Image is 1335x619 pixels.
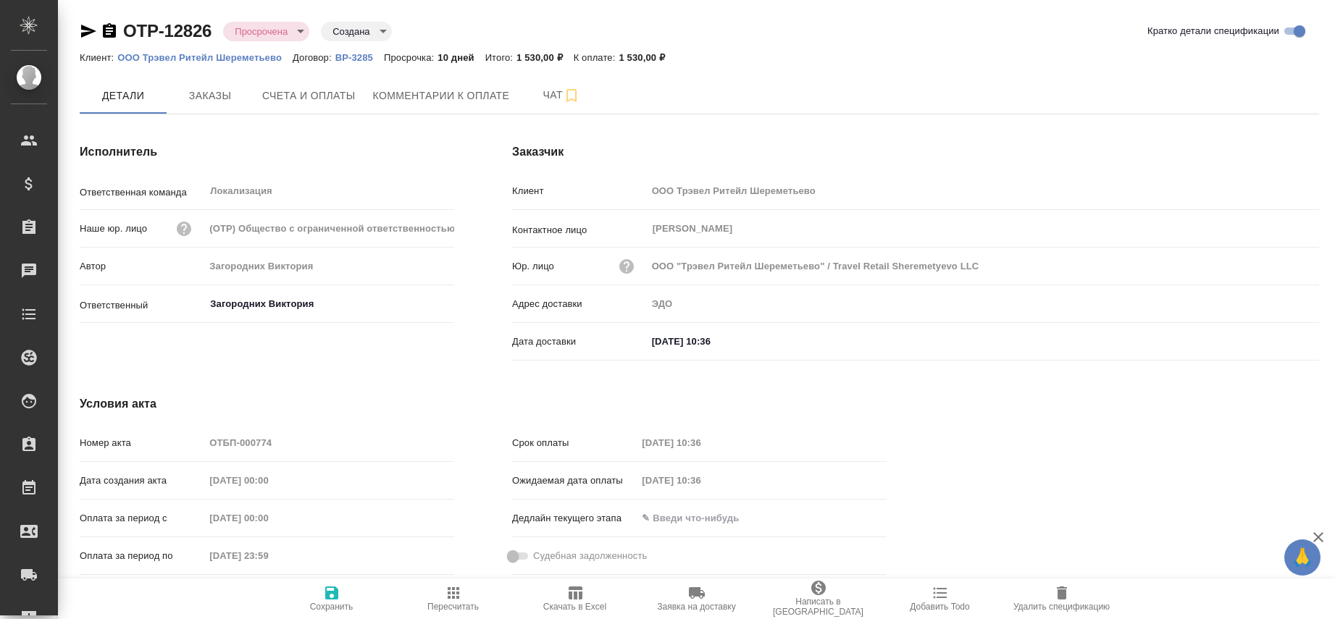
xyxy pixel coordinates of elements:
[204,470,331,491] input: Пустое поле
[80,436,204,450] p: Номер акта
[80,222,147,236] p: Наше юр. лицо
[80,143,454,161] h4: Исполнитель
[512,511,637,526] p: Дедлайн текущего этапа
[637,432,763,453] input: Пустое поле
[637,470,763,491] input: Пустое поле
[512,436,637,450] p: Срок оплаты
[512,143,1319,161] h4: Заказчик
[80,549,204,563] p: Оплата за период по
[647,331,774,352] input: ✎ Введи что-нибудь
[766,597,871,617] span: Написать в [GEOGRAPHIC_DATA]
[271,578,393,619] button: Сохранить
[512,473,637,488] p: Ожидаемая дата оплаты
[223,22,309,41] div: Просрочена
[1001,578,1123,619] button: Удалить спецификацию
[262,87,356,105] span: Счета и оплаты
[373,87,510,105] span: Комментарии к оплате
[1290,542,1315,573] span: 🙏
[393,578,514,619] button: Пересчитать
[88,87,158,105] span: Детали
[1284,539,1321,576] button: 🙏
[204,432,454,453] input: Пустое поле
[80,22,97,40] button: Скопировать ссылку для ЯМессенджера
[335,52,384,63] p: ВР-3285
[574,52,619,63] p: К оплате:
[619,52,676,63] p: 1 530,00 ₽
[637,508,763,529] input: ✎ Введи что-нибудь
[512,334,647,349] p: Дата доставки
[293,52,335,63] p: Договор:
[80,298,204,313] p: Ответственный
[328,25,374,38] button: Создана
[647,180,1319,201] input: Пустое поле
[80,511,204,526] p: Оплата за период с
[438,52,485,63] p: 10 дней
[204,545,331,566] input: Пустое поле
[427,602,479,612] span: Пересчитать
[204,508,331,529] input: Пустое поле
[543,602,606,612] span: Скачать в Excel
[204,218,454,239] input: Пустое поле
[512,259,554,274] p: Юр. лицо
[647,256,1319,277] input: Пустое поле
[516,52,574,63] p: 1 530,00 ₽
[758,578,879,619] button: Написать в [GEOGRAPHIC_DATA]
[101,22,118,40] button: Скопировать ссылку
[321,22,391,41] div: Просрочена
[80,259,204,274] p: Автор
[80,395,887,413] h4: Условия акта
[335,51,384,63] a: ВР-3285
[446,303,449,306] button: Open
[647,293,1319,314] input: Пустое поле
[527,86,596,104] span: Чат
[485,52,516,63] p: Итого:
[310,602,353,612] span: Сохранить
[80,473,204,488] p: Дата создания акта
[117,51,293,63] a: ООО Трэвел Ритейл Шереметьево
[384,52,438,63] p: Просрочка:
[204,256,454,277] input: Пустое поле
[879,578,1001,619] button: Добавить Todo
[563,87,580,104] svg: Подписаться
[910,602,969,612] span: Добавить Todo
[117,52,293,63] p: ООО Трэвел Ритейл Шереметьево
[123,21,212,41] a: OTP-12826
[514,578,636,619] button: Скачать в Excel
[636,578,758,619] button: Заявка на доставку
[657,602,735,612] span: Заявка на доставку
[533,549,647,563] span: Судебная задолженность
[80,185,204,200] p: Ответственная команда
[80,52,117,63] p: Клиент:
[1013,602,1110,612] span: Удалить спецификацию
[230,25,292,38] button: Просрочена
[1147,24,1279,38] span: Кратко детали спецификации
[175,87,245,105] span: Заказы
[512,223,647,237] p: Контактное лицо
[512,184,647,198] p: Клиент
[512,297,647,311] p: Адрес доставки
